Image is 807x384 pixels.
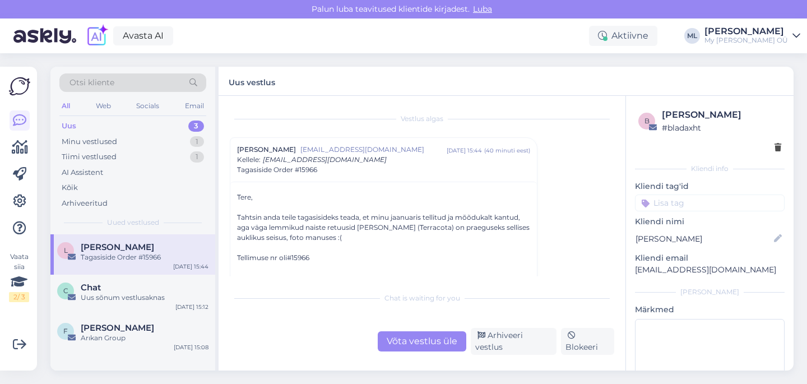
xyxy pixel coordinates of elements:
[684,28,700,44] div: ML
[237,253,287,262] span: Tellimuse nr oli
[62,136,117,147] div: Minu vestlused
[561,328,614,355] div: Blokeeri
[230,114,614,124] div: Vestlus algas
[62,167,103,178] div: AI Assistent
[69,77,114,89] span: Otsi kliente
[81,242,154,252] span: Loore Emilie Raav
[9,252,29,302] div: Vaata siia
[589,26,657,46] div: Aktiivne
[62,121,76,132] div: Uus
[644,117,650,125] span: b
[64,246,68,255] span: L
[237,145,296,155] span: [PERSON_NAME]
[81,323,154,333] span: Furkan İNANÇ
[63,327,68,335] span: F
[62,198,108,209] div: Arhiveeritud
[300,145,447,155] span: [EMAIL_ADDRESS][DOMAIN_NAME]
[173,262,208,271] div: [DATE] 15:44
[63,286,68,295] span: C
[635,216,785,228] p: Kliendi nimi
[635,252,785,264] p: Kliendi email
[636,233,772,245] input: Lisa nimi
[237,165,317,175] span: Tagasiside Order #15966
[81,293,208,303] div: Uus sõnum vestlusaknas
[174,343,208,351] div: [DATE] 15:08
[237,253,530,263] div: #15966
[190,136,204,147] div: 1
[107,218,159,228] span: Uued vestlused
[85,24,109,48] img: explore-ai
[188,121,204,132] div: 3
[229,73,275,89] label: Uus vestlus
[484,146,530,155] div: ( 40 minuti eest )
[190,151,204,163] div: 1
[175,303,208,311] div: [DATE] 15:12
[237,212,530,253] div: Tahtsin anda teile tagasisideks teada, et minu jaanuaris tellitud ja mõõdukalt kantud, aga väga l...
[635,304,785,316] p: Märkmed
[81,283,101,293] span: Chat
[59,99,72,113] div: All
[447,146,482,155] div: [DATE] 15:44
[470,4,495,14] span: Luba
[230,293,614,303] div: Chat is waiting for you
[310,223,420,232] span: aiste retuusid [PERSON_NAME] (
[81,252,208,262] div: Tagasiside Order #15966
[704,27,788,36] div: [PERSON_NAME]
[62,151,117,163] div: Tiimi vestlused
[704,27,800,45] a: [PERSON_NAME]My [PERSON_NAME] OÜ
[635,195,785,211] input: Lisa tag
[263,155,387,164] span: [EMAIL_ADDRESS][DOMAIN_NAME]
[635,264,785,276] p: [EMAIL_ADDRESS][DOMAIN_NAME]
[635,164,785,174] div: Kliendi info
[81,333,208,343] div: Arıkan Group
[9,292,29,302] div: 2 / 3
[94,99,113,113] div: Web
[704,36,788,45] div: My [PERSON_NAME] OÜ
[237,155,261,164] span: Kellele :
[378,331,466,351] div: Võta vestlus üle
[662,122,781,134] div: # bladaxht
[471,328,556,355] div: Arhiveeri vestlus
[237,192,530,212] div: Tere,
[62,182,78,193] div: Kõik
[134,99,161,113] div: Socials
[183,99,206,113] div: Email
[113,26,173,45] a: Avasta AI
[635,181,785,192] p: Kliendi tag'id
[635,287,785,297] div: [PERSON_NAME]
[9,76,30,97] img: Askly Logo
[662,108,781,122] div: [PERSON_NAME]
